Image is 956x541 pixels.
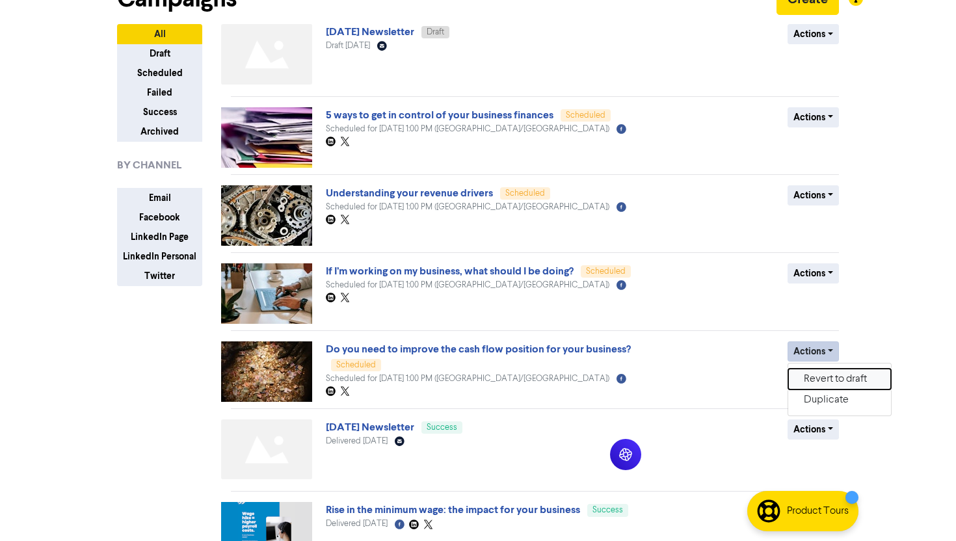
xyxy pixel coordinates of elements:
[117,188,202,208] button: Email
[788,185,839,205] button: Actions
[326,109,553,122] a: 5 ways to get in control of your business finances
[117,227,202,247] button: LinkedIn Page
[427,423,457,432] span: Success
[117,122,202,142] button: Archived
[117,266,202,286] button: Twitter
[326,520,388,528] span: Delivered [DATE]
[221,419,312,480] img: Not found
[326,42,370,50] span: Draft [DATE]
[788,341,839,362] button: Actions
[505,189,545,198] span: Scheduled
[336,361,376,369] span: Scheduled
[117,157,181,173] span: BY CHANNEL
[326,125,609,133] span: Scheduled for [DATE] 1:00 PM ([GEOGRAPHIC_DATA]/[GEOGRAPHIC_DATA])
[326,265,574,278] a: If I’m working on my business, what should I be doing?
[117,83,202,103] button: Failed
[566,111,605,120] span: Scheduled
[326,343,631,356] a: Do you need to improve the cash flow position for your business?
[326,203,609,211] span: Scheduled for [DATE] 1:00 PM ([GEOGRAPHIC_DATA]/[GEOGRAPHIC_DATA])
[221,107,312,168] img: image_1755698441486.jpeg
[788,369,891,389] button: Revert to draft
[788,389,891,410] button: Duplicate
[221,263,312,324] img: image_1755697664023.jpeg
[117,63,202,83] button: Scheduled
[117,44,202,64] button: Draft
[788,419,839,440] button: Actions
[788,24,839,44] button: Actions
[326,25,414,38] a: [DATE] Newsletter
[586,267,626,276] span: Scheduled
[326,187,493,200] a: Understanding your revenue drivers
[326,421,414,434] a: [DATE] Newsletter
[326,375,609,383] span: Scheduled for [DATE] 1:00 PM ([GEOGRAPHIC_DATA]/[GEOGRAPHIC_DATA])
[326,503,580,516] a: Rise in the minimum wage: the impact for your business
[117,24,202,44] button: All
[789,401,956,541] iframe: Chat Widget
[117,207,202,228] button: Facebook
[788,263,839,284] button: Actions
[117,102,202,122] button: Success
[326,437,388,445] span: Delivered [DATE]
[427,28,444,36] span: Draft
[592,506,623,514] span: Success
[221,185,312,246] img: image_1755698073068.jpeg
[117,246,202,267] button: LinkedIn Personal
[788,107,839,127] button: Actions
[221,24,312,85] img: Not found
[326,281,609,289] span: Scheduled for [DATE] 1:00 PM ([GEOGRAPHIC_DATA]/[GEOGRAPHIC_DATA])
[221,341,312,402] img: image_1755695490801.jpeg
